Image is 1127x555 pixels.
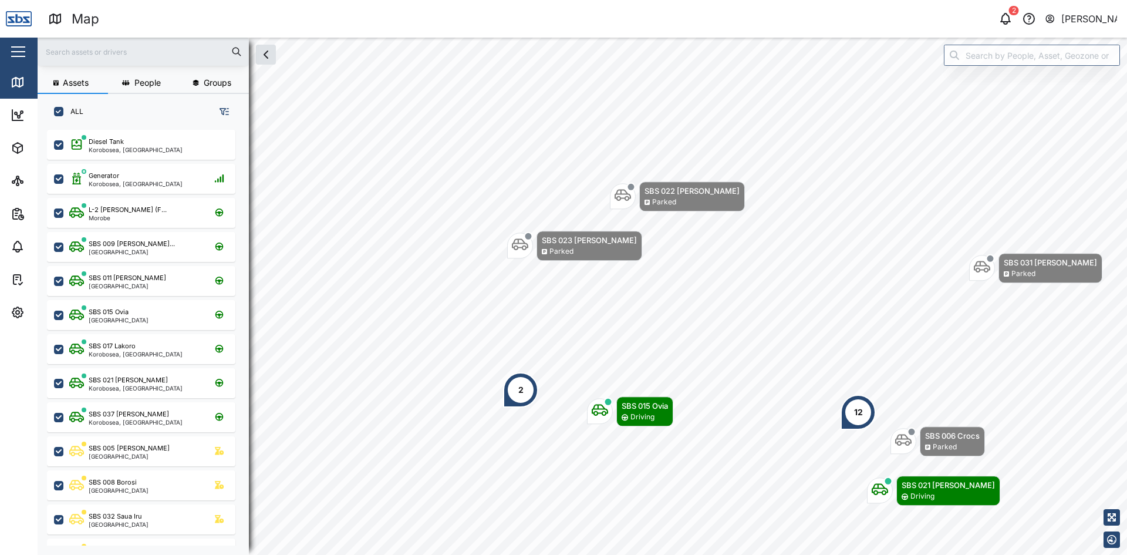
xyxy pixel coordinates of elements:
[841,395,876,430] div: Map marker
[89,137,124,147] div: Diesel Tank
[38,38,1127,555] canvas: Map
[89,487,149,493] div: [GEOGRAPHIC_DATA]
[89,453,170,459] div: [GEOGRAPHIC_DATA]
[89,385,183,391] div: Korobosea, [GEOGRAPHIC_DATA]
[89,307,129,317] div: SBS 015 Ovia
[587,396,673,426] div: Map marker
[890,426,985,456] div: Map marker
[31,174,59,187] div: Sites
[31,273,63,286] div: Tasks
[31,76,57,89] div: Map
[902,479,995,491] div: SBS 021 [PERSON_NAME]
[542,234,637,246] div: SBS 023 [PERSON_NAME]
[89,522,149,527] div: [GEOGRAPHIC_DATA]
[31,207,70,220] div: Reports
[204,79,231,87] span: Groups
[1044,11,1118,27] button: [PERSON_NAME]
[89,512,142,522] div: SBS 032 Saua Iru
[854,406,863,419] div: 12
[89,239,175,249] div: SBS 009 [PERSON_NAME]...
[652,197,676,208] div: Parked
[134,79,161,87] span: People
[969,253,1102,283] div: Map marker
[867,476,1000,506] div: Map marker
[89,147,183,153] div: Korobosea, [GEOGRAPHIC_DATA]
[89,443,170,453] div: SBS 005 [PERSON_NAME]
[1004,257,1097,268] div: SBS 031 [PERSON_NAME]
[89,409,169,419] div: SBS 037 [PERSON_NAME]
[622,400,668,412] div: SBS 015 Ovia
[89,283,166,289] div: [GEOGRAPHIC_DATA]
[507,231,642,261] div: Map marker
[1009,6,1019,15] div: 2
[933,442,957,453] div: Parked
[630,412,654,423] div: Driving
[610,181,745,211] div: Map marker
[910,491,934,502] div: Driving
[89,205,167,215] div: L-2 [PERSON_NAME] (F...
[944,45,1120,66] input: Search by People, Asset, Geozone or Place
[1061,12,1118,26] div: [PERSON_NAME]
[31,142,67,154] div: Assets
[47,126,248,546] div: grid
[645,185,740,197] div: SBS 022 [PERSON_NAME]
[89,317,149,323] div: [GEOGRAPHIC_DATA]
[549,246,573,257] div: Parked
[31,109,83,122] div: Dashboard
[89,171,119,181] div: Generator
[518,384,524,396] div: 2
[89,181,183,187] div: Korobosea, [GEOGRAPHIC_DATA]
[1011,268,1035,280] div: Parked
[31,306,72,319] div: Settings
[89,419,183,425] div: Korobosea, [GEOGRAPHIC_DATA]
[45,43,242,60] input: Search assets or drivers
[89,477,137,487] div: SBS 008 Borosi
[63,107,83,116] label: ALL
[89,375,168,385] div: SBS 021 [PERSON_NAME]
[89,273,166,283] div: SBS 011 [PERSON_NAME]
[63,79,89,87] span: Assets
[925,430,980,442] div: SBS 006 Crocs
[89,341,136,351] div: SBS 017 Lakoro
[31,240,67,253] div: Alarms
[72,9,99,29] div: Map
[89,351,183,357] div: Korobosea, [GEOGRAPHIC_DATA]
[89,215,167,221] div: Morobe
[6,6,32,32] img: Main Logo
[89,249,175,255] div: [GEOGRAPHIC_DATA]
[503,372,538,408] div: Map marker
